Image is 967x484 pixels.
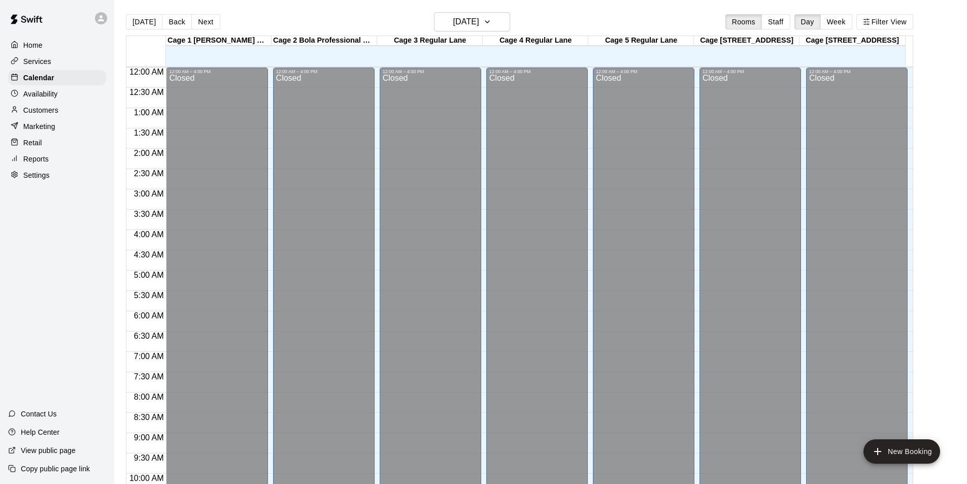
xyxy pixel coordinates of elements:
p: Customers [23,105,58,115]
div: Cage 2 Bola Professional Machine [272,36,377,46]
div: 12:00 AM – 4:00 PM [703,69,798,74]
p: Retail [23,138,42,148]
span: 9:30 AM [131,454,166,462]
p: Calendar [23,73,54,83]
span: 3:00 AM [131,189,166,198]
div: Cage 3 Regular Lane [377,36,483,46]
div: 12:00 AM – 4:00 PM [489,69,585,74]
a: Availability [8,86,106,102]
span: 4:30 AM [131,250,166,259]
p: Settings [23,170,50,180]
span: 5:00 AM [131,271,166,279]
h6: [DATE] [453,15,479,29]
span: 12:00 AM [127,68,166,76]
p: Availability [23,89,58,99]
p: Contact Us [21,409,57,419]
button: Week [820,14,852,29]
span: 8:00 AM [131,393,166,401]
span: 5:30 AM [131,291,166,300]
div: Cage 4 Regular Lane [483,36,588,46]
div: 12:00 AM – 4:00 PM [276,69,372,74]
span: 12:30 AM [127,88,166,96]
span: 7:30 AM [131,372,166,381]
span: 6:30 AM [131,332,166,340]
button: Back [162,14,192,29]
div: 12:00 AM – 4:00 PM [383,69,478,74]
div: Cage 1 [PERSON_NAME] Machine [166,36,272,46]
div: 12:00 AM – 4:00 PM [169,69,264,74]
span: 1:00 AM [131,108,166,117]
div: Cage 5 Regular Lane [588,36,694,46]
span: 2:30 AM [131,169,166,178]
button: Day [794,14,821,29]
button: Staff [761,14,790,29]
a: Retail [8,135,106,150]
a: Reports [8,151,106,167]
button: add [863,439,940,464]
span: 10:00 AM [127,474,166,482]
button: Next [191,14,220,29]
a: Services [8,54,106,69]
span: 4:00 AM [131,230,166,239]
span: 6:00 AM [131,311,166,320]
a: Marketing [8,119,106,134]
span: 1:30 AM [131,128,166,137]
span: 9:00 AM [131,433,166,442]
p: Marketing [23,121,55,132]
div: 12:00 AM – 4:00 PM [809,69,905,74]
span: 2:00 AM [131,149,166,157]
button: [DATE] [434,12,510,31]
p: Services [23,56,51,67]
a: Home [8,38,106,53]
a: Calendar [8,70,106,85]
div: 12:00 AM – 4:00 PM [596,69,691,74]
p: Reports [23,154,49,164]
p: Home [23,40,43,50]
p: Copy public page link [21,464,90,474]
button: Filter View [856,14,913,29]
a: Customers [8,103,106,118]
div: Cage [STREET_ADDRESS] [799,36,905,46]
span: 8:30 AM [131,413,166,422]
p: View public page [21,445,76,456]
span: 7:00 AM [131,352,166,361]
p: Help Center [21,427,59,437]
a: Settings [8,168,106,183]
button: [DATE] [126,14,162,29]
button: Rooms [725,14,762,29]
div: Cage [STREET_ADDRESS] [694,36,799,46]
span: 3:30 AM [131,210,166,218]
